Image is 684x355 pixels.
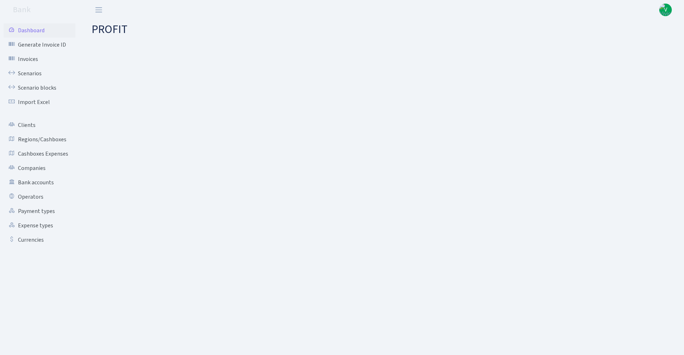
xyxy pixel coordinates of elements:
a: Invoices [4,52,75,66]
button: Toggle navigation [90,4,108,16]
a: Expense types [4,218,75,233]
a: Generate Invoice ID [4,38,75,52]
span: PROFIT [92,21,127,38]
a: Scenarios [4,66,75,81]
a: Payment types [4,204,75,218]
a: V [659,4,672,16]
img: Vivio [659,4,672,16]
a: Regions/Cashboxes [4,132,75,147]
a: Companies [4,161,75,175]
a: Currencies [4,233,75,247]
a: Bank accounts [4,175,75,190]
a: Clients [4,118,75,132]
a: Dashboard [4,23,75,38]
a: Scenario blocks [4,81,75,95]
a: Import Excel [4,95,75,109]
a: Operators [4,190,75,204]
a: Cashboxes Expenses [4,147,75,161]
